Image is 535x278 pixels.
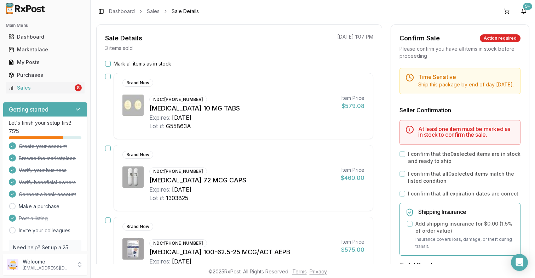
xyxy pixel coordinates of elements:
[122,223,153,231] div: Brand New
[149,257,171,266] div: Expires:
[105,33,142,43] div: Sale Details
[8,46,82,53] div: Marketplace
[19,191,76,198] span: Connect a bank account
[341,95,364,102] div: Item Price
[6,30,85,43] a: Dashboard
[8,72,82,79] div: Purchases
[19,203,59,210] a: Make a purchase
[9,128,19,135] span: 75 %
[19,143,67,150] span: Create your account
[149,103,336,113] div: [MEDICAL_DATA] 10 MG TABS
[109,8,199,15] nav: breadcrumb
[480,34,520,42] div: Action required
[23,258,72,265] p: Welcome
[399,45,520,59] div: Please confirm you have all items in stock before proceeding
[418,74,514,80] h5: Time Sensitive
[19,215,48,222] span: Post a listing
[3,3,48,14] img: RxPost Logo
[7,259,18,270] img: User avatar
[19,179,76,186] span: Verify beneficial owners
[172,8,199,15] span: Sale Details
[149,96,207,103] div: NDC: [PHONE_NUMBER]
[149,239,207,247] div: NDC: [PHONE_NUMBER]
[8,84,73,91] div: Sales
[122,238,144,260] img: Trelegy Ellipta 100-62.5-25 MCG/ACT AEPB
[341,174,364,182] div: $460.00
[122,95,144,116] img: Jardiance 10 MG TABS
[6,81,85,94] a: Sales8
[149,122,165,130] div: Lot #:
[3,82,87,93] button: Sales8
[149,113,171,122] div: Expires:
[19,227,70,234] a: Invite your colleagues
[341,102,364,110] div: $579.08
[415,220,514,234] label: Add shipping insurance for $0.00 ( 1.5 % of order value)
[122,79,153,87] div: Brand New
[399,261,520,268] h3: Digital Signature
[408,151,520,165] label: I confirm that the 0 selected items are in stock and ready to ship
[172,257,191,266] div: [DATE]
[172,113,191,122] div: [DATE]
[337,33,373,40] p: [DATE] 1:07 PM
[408,170,520,185] label: I confirm that all 0 selected items match the listed condition
[166,122,191,130] div: G55863A
[19,155,76,162] span: Browse the marketplace
[75,84,82,91] div: 8
[122,151,153,159] div: Brand New
[149,194,165,202] div: Lot #:
[6,23,85,28] h2: Main Menu
[8,59,82,66] div: My Posts
[23,265,72,271] p: [EMAIL_ADDRESS][DOMAIN_NAME]
[418,209,514,215] h5: Shipping Insurance
[172,185,191,194] div: [DATE]
[523,3,532,10] div: 9+
[149,185,171,194] div: Expires:
[8,33,82,40] div: Dashboard
[109,8,135,15] a: Dashboard
[310,268,327,274] a: Privacy
[3,31,87,42] button: Dashboard
[415,236,514,250] p: Insurance covers loss, damage, or theft during transit.
[166,194,188,202] div: 1303825
[3,44,87,55] button: Marketplace
[292,268,307,274] a: Terms
[418,126,514,137] h5: At least one item must be marked as in stock to confirm the sale.
[6,69,85,81] a: Purchases
[114,60,171,67] label: Mark all items as in stock
[149,247,335,257] div: [MEDICAL_DATA] 100-62.5-25 MCG/ACT AEPB
[149,175,335,185] div: [MEDICAL_DATA] 72 MCG CAPS
[149,168,207,175] div: NDC: [PHONE_NUMBER]
[408,190,518,197] label: I confirm that all expiration dates are correct
[147,8,160,15] a: Sales
[122,166,144,188] img: Linzess 72 MCG CAPS
[9,105,48,114] h3: Getting started
[19,167,67,174] span: Verify your business
[13,244,77,265] p: Need help? Set up a 25 minute call with our team to set up.
[341,245,364,254] div: $575.00
[3,57,87,68] button: My Posts
[9,119,81,126] p: Let's finish your setup first!
[6,43,85,56] a: Marketplace
[511,254,528,271] div: Open Intercom Messenger
[341,238,364,245] div: Item Price
[105,45,133,52] p: 3 items sold
[6,56,85,69] a: My Posts
[518,6,529,17] button: 9+
[399,106,520,114] h3: Seller Confirmation
[3,69,87,81] button: Purchases
[341,166,364,174] div: Item Price
[399,33,440,43] div: Confirm Sale
[418,81,514,87] span: Ship this package by end of day [DATE] .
